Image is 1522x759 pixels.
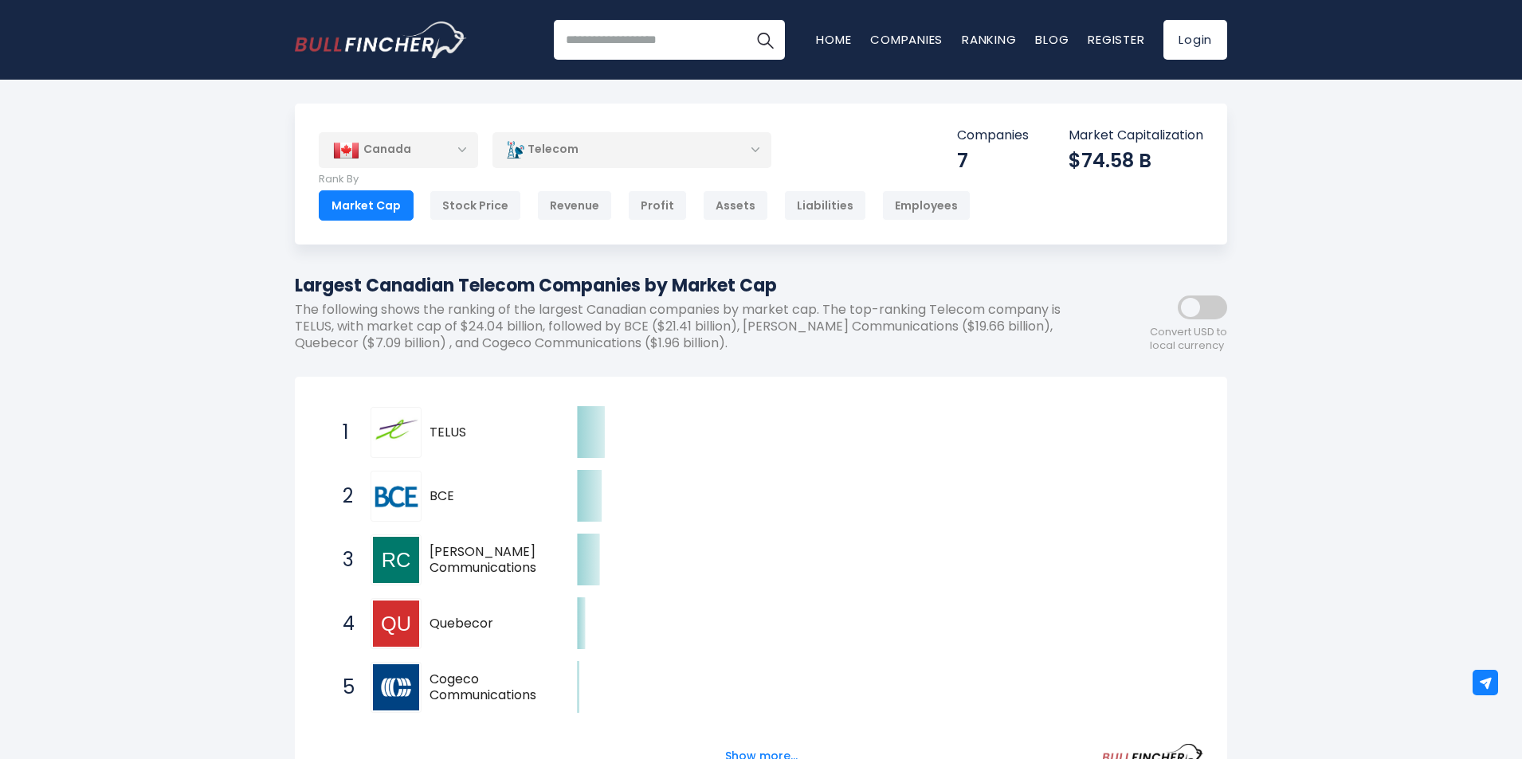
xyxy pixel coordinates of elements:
[430,488,550,505] span: BCE
[295,272,1084,299] h1: Largest Canadian Telecom Companies by Market Cap
[1088,31,1144,48] a: Register
[373,409,419,456] img: TELUS
[295,22,466,58] a: Go to homepage
[295,22,467,58] img: Bullfincher logo
[957,127,1029,144] p: Companies
[537,190,612,221] div: Revenue
[957,148,1029,173] div: 7
[1163,20,1227,60] a: Login
[1035,31,1069,48] a: Blog
[373,537,419,583] img: Rogers Communications
[335,483,351,510] span: 2
[430,424,550,441] span: TELUS
[319,132,478,167] div: Canada
[335,419,351,446] span: 1
[335,546,351,573] span: 3
[628,190,687,221] div: Profit
[430,544,550,577] span: [PERSON_NAME] Communications
[335,674,351,701] span: 5
[319,190,414,221] div: Market Cap
[492,131,771,168] div: Telecom
[962,31,1016,48] a: Ranking
[373,481,419,512] img: BCE
[373,664,419,710] img: Cogeco Communications
[882,190,971,221] div: Employees
[335,610,351,637] span: 4
[1150,326,1227,353] span: Convert USD to local currency
[784,190,866,221] div: Liabilities
[870,31,943,48] a: Companies
[430,190,521,221] div: Stock Price
[373,601,419,647] img: Quebecor
[430,671,550,705] span: Cogeco Communications
[703,190,768,221] div: Assets
[816,31,851,48] a: Home
[319,173,971,186] p: Rank By
[1069,148,1203,173] div: $74.58 B
[745,20,785,60] button: Search
[430,616,550,632] span: Quebecor
[1069,127,1203,144] p: Market Capitalization
[295,302,1084,351] p: The following shows the ranking of the largest Canadian companies by market cap. The top-ranking ...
